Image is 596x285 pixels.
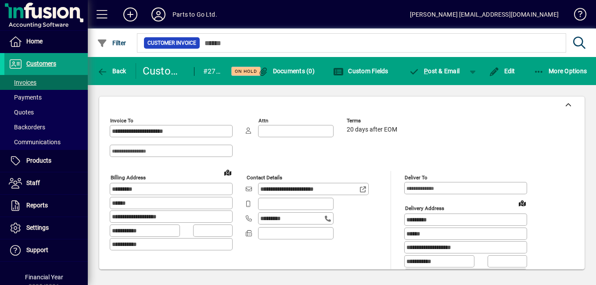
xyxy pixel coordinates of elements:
button: Add [116,7,144,22]
div: Parts to Go Ltd. [172,7,217,21]
a: Communications [4,135,88,150]
span: Payments [9,94,42,101]
div: [PERSON_NAME] [EMAIL_ADDRESS][DOMAIN_NAME] [410,7,559,21]
span: Customers [26,60,56,67]
span: More Options [534,68,587,75]
a: Support [4,239,88,261]
span: Custom Fields [333,68,388,75]
span: P [424,68,428,75]
button: More Options [531,63,589,79]
button: Edit [487,63,517,79]
span: Communications [9,139,61,146]
button: Filter [95,35,129,51]
span: Invoices [9,79,36,86]
span: Filter [97,39,126,46]
span: Terms [347,118,399,124]
button: Custom Fields [331,63,391,79]
span: On hold [235,68,257,74]
div: Customer Invoice [143,64,185,78]
span: ost & Email [409,68,460,75]
a: Home [4,31,88,53]
a: Reports [4,195,88,217]
a: View on map [515,196,529,210]
a: Settings [4,217,88,239]
a: View on map [221,165,235,179]
span: Financial Year [25,274,63,281]
div: #276171 [203,64,220,78]
button: Profile [144,7,172,22]
mat-label: Deliver To [405,175,427,181]
span: Quotes [9,109,34,116]
mat-label: Attn [259,118,268,124]
span: Backorders [9,124,45,131]
a: Staff [4,172,88,194]
span: Edit [489,68,515,75]
a: Payments [4,90,88,105]
a: Knowledge Base [567,2,585,30]
mat-label: Invoice To [110,118,133,124]
button: Post & Email [405,63,464,79]
span: Products [26,157,51,164]
span: 20 days after EOM [347,126,397,133]
a: Quotes [4,105,88,120]
span: Customer Invoice [147,39,196,47]
button: Back [95,63,129,79]
span: Reports [26,202,48,209]
app-page-header-button: Back [88,63,136,79]
span: Support [26,246,48,253]
button: Documents (0) [255,63,317,79]
a: Backorders [4,120,88,135]
span: Documents (0) [258,68,315,75]
span: Back [97,68,126,75]
span: Settings [26,224,49,231]
a: Invoices [4,75,88,90]
span: Staff [26,179,40,186]
span: Home [26,38,43,45]
a: Products [4,150,88,172]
